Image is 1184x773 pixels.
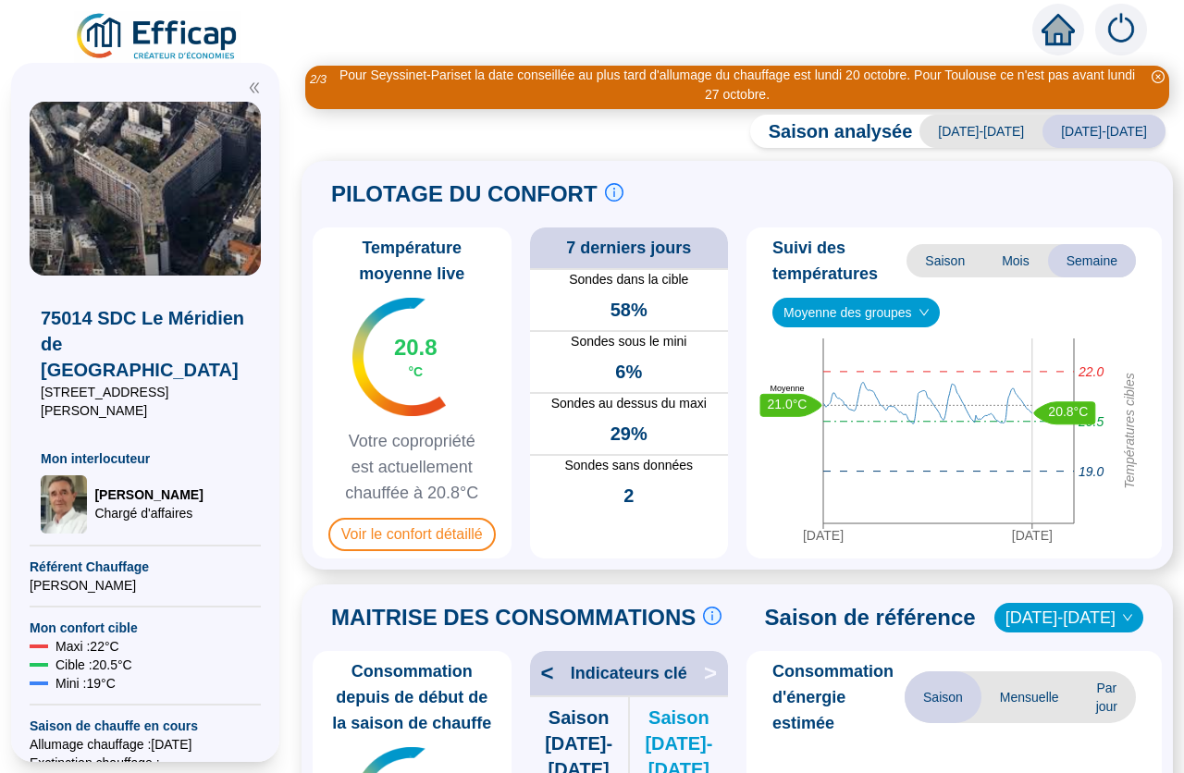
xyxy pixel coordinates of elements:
span: Sondes au dessus du maxi [530,394,729,413]
span: Référent Chauffage [30,558,261,576]
span: 29% [610,421,647,447]
tspan: [DATE] [1012,528,1053,543]
tspan: 20.5 [1078,413,1104,428]
span: info-circle [703,607,721,625]
span: Cible : 20.5 °C [55,656,132,674]
span: Saison analysée [750,118,913,144]
span: Exctinction chauffage : -- [30,754,261,772]
span: Mois [983,244,1048,277]
span: Votre copropriété est actuellement chauffée à 20.8°C [320,428,504,506]
span: 75014 SDC Le Méridien de [GEOGRAPHIC_DATA] [41,305,250,383]
span: Saison de chauffe en cours [30,717,261,735]
text: 21.0°C [768,397,808,411]
span: info-circle [605,183,623,202]
span: [STREET_ADDRESS][PERSON_NAME] [41,383,250,420]
tspan: [DATE] [803,528,844,543]
span: PILOTAGE DU CONFORT [331,179,598,209]
span: Mini : 19 °C [55,674,116,693]
tspan: 22.0 [1078,364,1104,379]
span: 2016-2017 [1005,604,1132,632]
span: Chargé d'affaires [94,504,203,522]
span: Consommation depuis de début de la saison de chauffe [320,658,504,736]
span: Indicateurs clé [571,660,687,686]
span: [DATE]-[DATE] [919,115,1042,148]
span: Sondes sous le mini [530,332,729,351]
div: Pour Seyssinet-Pariset la date conseillée au plus tard d'allumage du chauffage est lundi 20 octob... [335,66,1140,104]
img: alerts [1095,4,1147,55]
span: > [704,658,728,688]
span: Semaine [1048,244,1136,277]
tspan: Températures cibles [1122,373,1137,489]
span: home [1042,13,1075,46]
span: Suivi des températures [772,235,906,287]
span: [PERSON_NAME] [94,485,203,504]
i: 2 / 3 [310,72,327,86]
img: indicateur températures [352,298,446,416]
span: Allumage chauffage : [DATE] [30,735,261,754]
img: Chargé d'affaires [41,475,87,534]
tspan: 19.0 [1079,463,1104,478]
span: down [1122,612,1133,623]
span: Consommation d'énergie estimée [772,658,905,736]
span: Mon interlocuteur [41,449,250,468]
span: 20.8 [394,333,438,362]
span: [PERSON_NAME] [30,576,261,595]
span: Voir le confort détaillé [328,518,496,551]
span: Température moyenne live [320,235,504,287]
span: Saison [906,244,983,277]
span: 7 derniers jours [566,235,691,261]
span: Par jour [1078,671,1136,723]
span: Moyenne des groupes [783,299,929,326]
span: Mensuelle [981,671,1078,723]
span: 6% [615,359,642,385]
span: MAITRISE DES CONSOMMATIONS [331,603,696,632]
span: [DATE]-[DATE] [1042,115,1165,148]
span: °C [408,362,423,381]
span: Maxi : 22 °C [55,637,119,656]
span: Sondes dans la cible [530,270,729,289]
span: close-circle [1152,70,1165,83]
span: 2 [623,483,634,509]
span: Saison de référence [765,603,976,632]
span: down [919,307,930,318]
span: Sondes sans données [530,456,729,475]
span: double-left [248,81,261,94]
span: Mon confort cible [30,619,261,637]
img: efficap energie logo [74,11,241,63]
span: Saison [905,671,981,723]
text: Moyenne [770,384,804,393]
span: < [530,658,554,688]
span: 58% [610,297,647,323]
text: 20.8°C [1048,404,1088,419]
